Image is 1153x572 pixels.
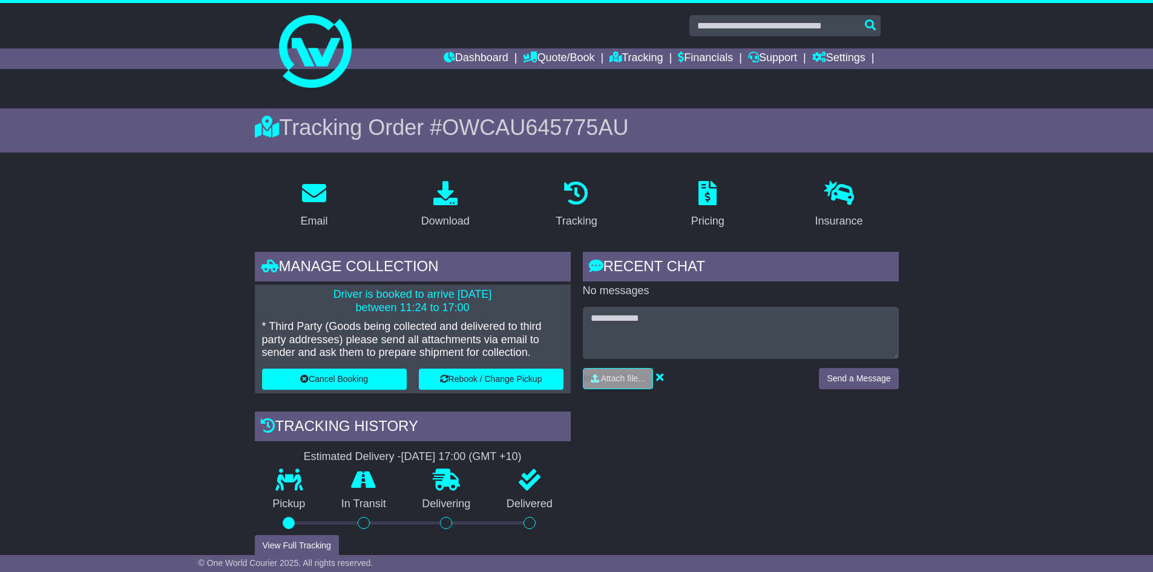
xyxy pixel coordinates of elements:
div: Email [300,213,327,229]
div: Download [421,213,470,229]
a: Pricing [683,177,732,234]
a: Download [413,177,478,234]
p: No messages [583,284,899,298]
button: Cancel Booking [262,369,407,390]
div: Tracking [556,213,597,229]
div: Tracking Order # [255,114,899,140]
div: RECENT CHAT [583,252,899,284]
div: Insurance [815,213,863,229]
div: Tracking history [255,412,571,444]
a: Financials [678,48,733,69]
a: Tracking [609,48,663,69]
button: View Full Tracking [255,535,339,556]
p: * Third Party (Goods being collected and delivered to third party addresses) please send all atta... [262,320,563,360]
a: Tracking [548,177,605,234]
p: Delivered [488,498,571,511]
span: OWCAU645775AU [442,115,628,140]
div: Pricing [691,213,724,229]
p: In Transit [323,498,404,511]
button: Rebook / Change Pickup [419,369,563,390]
button: Send a Message [819,368,898,389]
a: Quote/Book [523,48,594,69]
span: © One World Courier 2025. All rights reserved. [199,558,373,568]
div: [DATE] 17:00 (GMT +10) [401,450,522,464]
a: Email [292,177,335,234]
div: Estimated Delivery - [255,450,571,464]
a: Support [748,48,797,69]
p: Pickup [255,498,324,511]
div: Manage collection [255,252,571,284]
a: Settings [812,48,866,69]
p: Driver is booked to arrive [DATE] between 11:24 to 17:00 [262,288,563,314]
a: Dashboard [444,48,508,69]
p: Delivering [404,498,489,511]
a: Insurance [807,177,871,234]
